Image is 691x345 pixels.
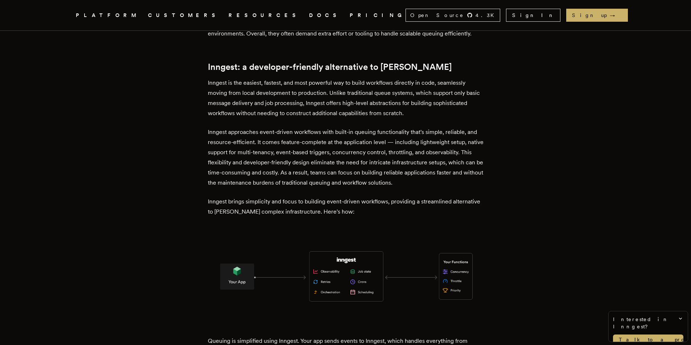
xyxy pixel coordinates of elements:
[476,12,498,19] span: 4.3 K
[566,9,628,22] a: Sign up
[613,335,683,345] a: Talk to a product expert
[309,11,341,20] a: DOCS
[350,11,406,20] a: PRICING
[76,11,139,20] button: PLATFORM
[208,127,484,188] p: Inngest approaches event-driven workflows with built-in queuing functionality that's simple, reli...
[610,12,622,19] span: →
[208,62,484,72] h2: Inngest: a developer-friendly alternative to [PERSON_NAME]
[208,78,484,118] p: Inngest is the easiest, fastest, and most powerful way to build workflows directly in code, seaml...
[613,316,683,330] span: Interested in Inngest?
[148,11,220,20] a: CUSTOMERS
[506,9,560,22] a: Sign In
[229,11,300,20] button: RESOURCES
[410,12,464,19] span: Open Source
[208,228,484,324] img: A simplified system architecture using Inngest
[208,197,484,217] p: Inngest brings simplicity and focus to building event-driven workflows, providing a streamlined a...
